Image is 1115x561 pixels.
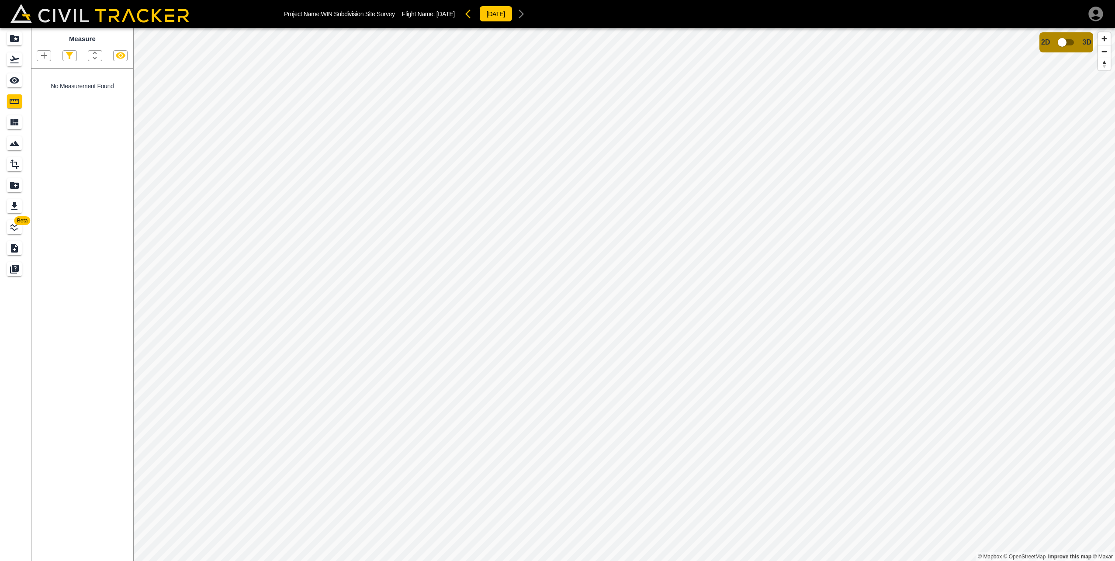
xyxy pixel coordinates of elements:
[1004,554,1046,560] a: OpenStreetMap
[479,6,512,22] button: [DATE]
[402,10,455,17] p: Flight Name:
[1083,38,1091,46] span: 3D
[284,10,395,17] p: Project Name: WIN Subdivision Site Survey
[1098,58,1111,70] button: Reset bearing to north
[1041,38,1050,46] span: 2D
[978,554,1002,560] a: Mapbox
[1098,32,1111,45] button: Zoom in
[1098,45,1111,58] button: Zoom out
[436,10,455,17] span: [DATE]
[133,28,1115,561] canvas: Map
[1048,554,1091,560] a: Map feedback
[10,4,189,22] img: Civil Tracker
[1093,554,1113,560] a: Maxar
